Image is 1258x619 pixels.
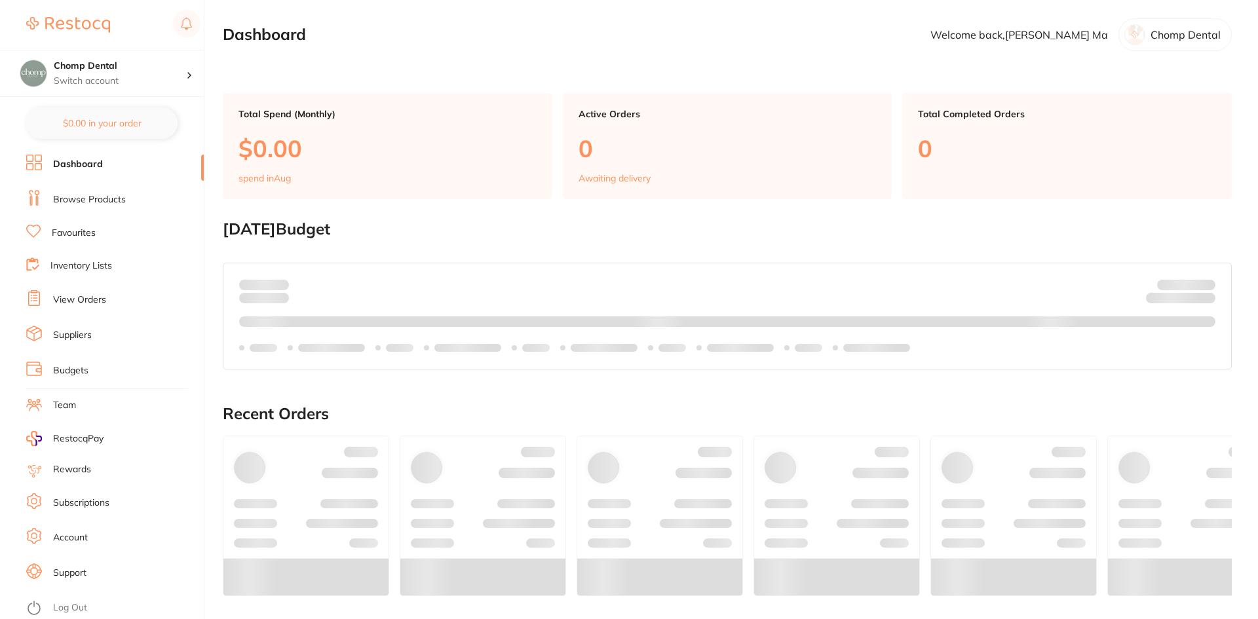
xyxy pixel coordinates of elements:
[223,220,1232,238] h2: [DATE] Budget
[238,135,537,162] p: $0.00
[239,279,289,290] p: Spent:
[53,531,88,544] a: Account
[53,399,76,412] a: Team
[26,17,110,33] img: Restocq Logo
[918,135,1216,162] p: 0
[53,601,87,614] a: Log Out
[52,227,96,240] a: Favourites
[579,109,877,119] p: Active Orders
[26,107,178,139] button: $0.00 in your order
[54,75,186,88] p: Switch account
[795,343,822,353] p: Labels
[250,343,277,353] p: Labels
[1151,29,1221,41] p: Chomp Dental
[26,598,200,619] button: Log Out
[53,329,92,342] a: Suppliers
[26,10,110,40] a: Restocq Logo
[434,343,501,353] p: Labels extended
[707,343,774,353] p: Labels extended
[918,109,1216,119] p: Total Completed Orders
[53,193,126,206] a: Browse Products
[20,60,47,86] img: Chomp Dental
[223,93,552,199] a: Total Spend (Monthly)$0.00spend inAug
[53,364,88,377] a: Budgets
[50,259,112,272] a: Inventory Lists
[53,567,86,580] a: Support
[238,109,537,119] p: Total Spend (Monthly)
[386,343,413,353] p: Labels
[902,93,1232,199] a: Total Completed Orders0
[563,93,892,199] a: Active Orders0Awaiting delivery
[298,343,365,353] p: Labels extended
[26,431,104,446] a: RestocqPay
[579,135,877,162] p: 0
[266,278,289,290] strong: $0.00
[54,60,186,73] h4: Chomp Dental
[1146,290,1215,306] p: Remaining:
[658,343,686,353] p: Labels
[238,173,291,183] p: spend in Aug
[522,343,550,353] p: Labels
[26,431,42,446] img: RestocqPay
[53,158,103,171] a: Dashboard
[930,29,1108,41] p: Welcome back, [PERSON_NAME] Ma
[579,173,651,183] p: Awaiting delivery
[1192,295,1215,307] strong: $0.00
[53,463,91,476] a: Rewards
[239,290,289,306] p: month
[571,343,638,353] p: Labels extended
[53,432,104,445] span: RestocqPay
[53,293,106,307] a: View Orders
[1190,278,1215,290] strong: $NaN
[223,26,306,44] h2: Dashboard
[843,343,910,353] p: Labels extended
[1157,279,1215,290] p: Budget:
[223,405,1232,423] h2: Recent Orders
[53,497,109,510] a: Subscriptions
